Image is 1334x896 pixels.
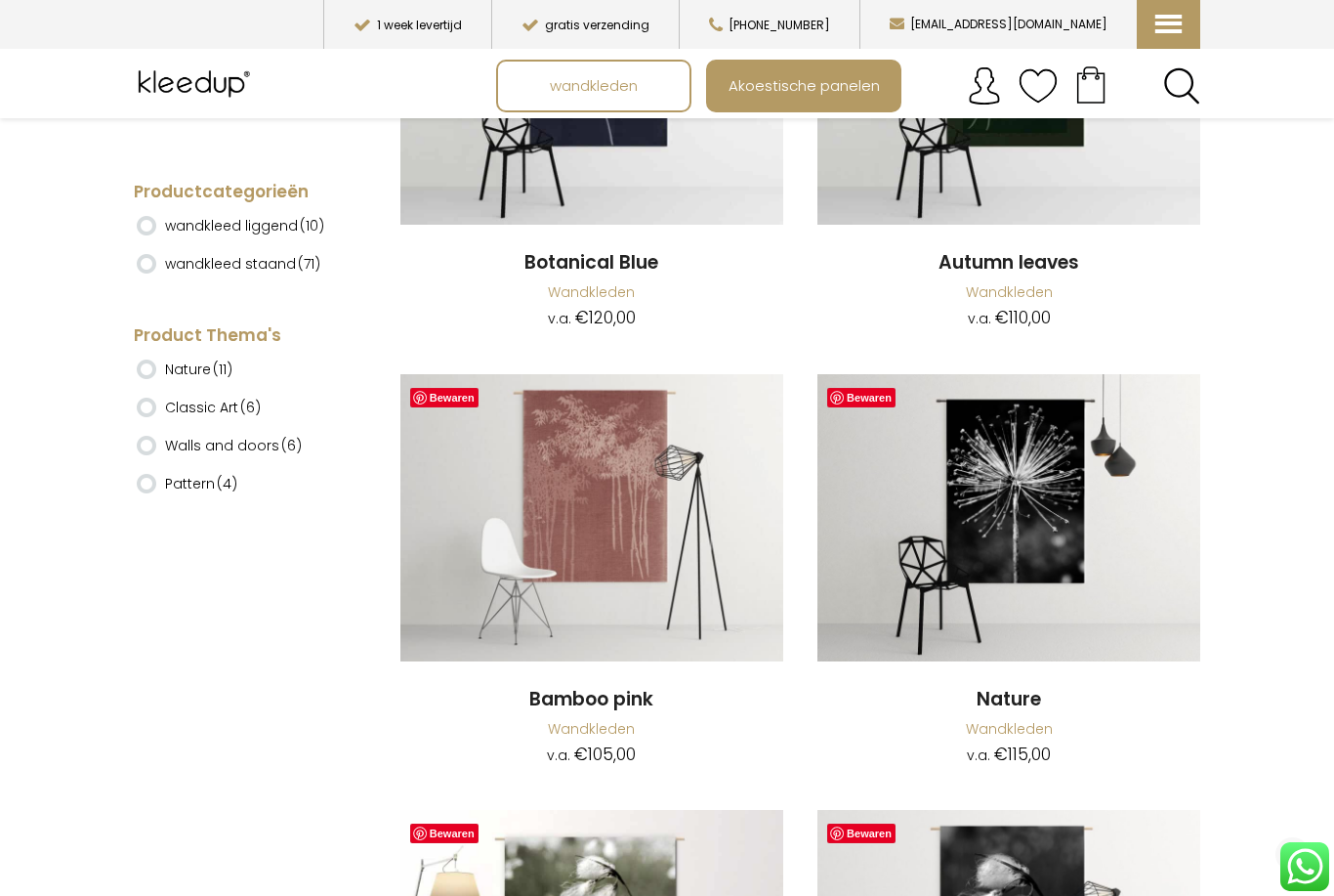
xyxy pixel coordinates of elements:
[165,247,320,280] label: wandkleed staand
[298,254,320,274] span: (71)
[410,388,479,407] a: Bewaren
[995,306,1051,329] bdi: 110,00
[548,719,635,739] a: Wandkleden
[547,746,570,765] span: v.a.
[400,374,783,661] img: Bamboo Pink
[165,209,324,242] label: wandkleed liggend
[817,374,1200,664] a: NatureDetail Van Wandkleed Kleedup Nature.
[965,66,1004,106] img: account.svg
[496,60,1215,112] nav: Main menu
[817,250,1200,277] a: Autumn leaves
[217,474,237,493] span: (4)
[817,374,1200,661] img: Nature
[966,282,1053,302] a: Wandkleden
[994,743,1051,766] bdi: 115,00
[400,374,783,664] a: Bamboo Pink
[134,181,348,204] h4: Productcategorieën
[410,824,479,843] a: Bewaren
[134,60,260,108] img: Kleedup
[548,282,635,302] a: Wandkleden
[708,62,899,110] a: Akoestische panelen
[165,391,261,424] label: Classic Art
[165,429,302,462] label: Walls and doors
[574,743,636,766] bdi: 105,00
[718,67,891,105] span: Akoestische panelen
[827,388,896,407] a: Bewaren
[995,306,1009,329] span: €
[548,309,571,328] span: v.a.
[968,309,991,328] span: v.a.
[967,746,990,765] span: v.a.
[994,743,1008,766] span: €
[539,67,648,105] span: wandkleden
[300,216,324,235] span: (10)
[281,436,302,455] span: (6)
[240,398,261,417] span: (6)
[575,306,636,329] bdi: 120,00
[1163,67,1200,105] a: Search
[498,62,689,110] a: wandkleden
[165,353,232,386] label: Nature
[1058,60,1124,108] a: Your cart
[817,687,1200,713] a: Nature
[134,324,348,348] h4: Product Thema's
[575,306,589,329] span: €
[574,743,588,766] span: €
[400,250,783,277] a: Botanical Blue
[827,824,896,843] a: Bewaren
[213,360,232,379] span: (11)
[966,719,1053,739] a: Wandkleden
[1019,66,1058,106] img: verlanglijstje.svg
[165,467,237,500] label: Pattern
[400,687,783,713] a: Bamboo pink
